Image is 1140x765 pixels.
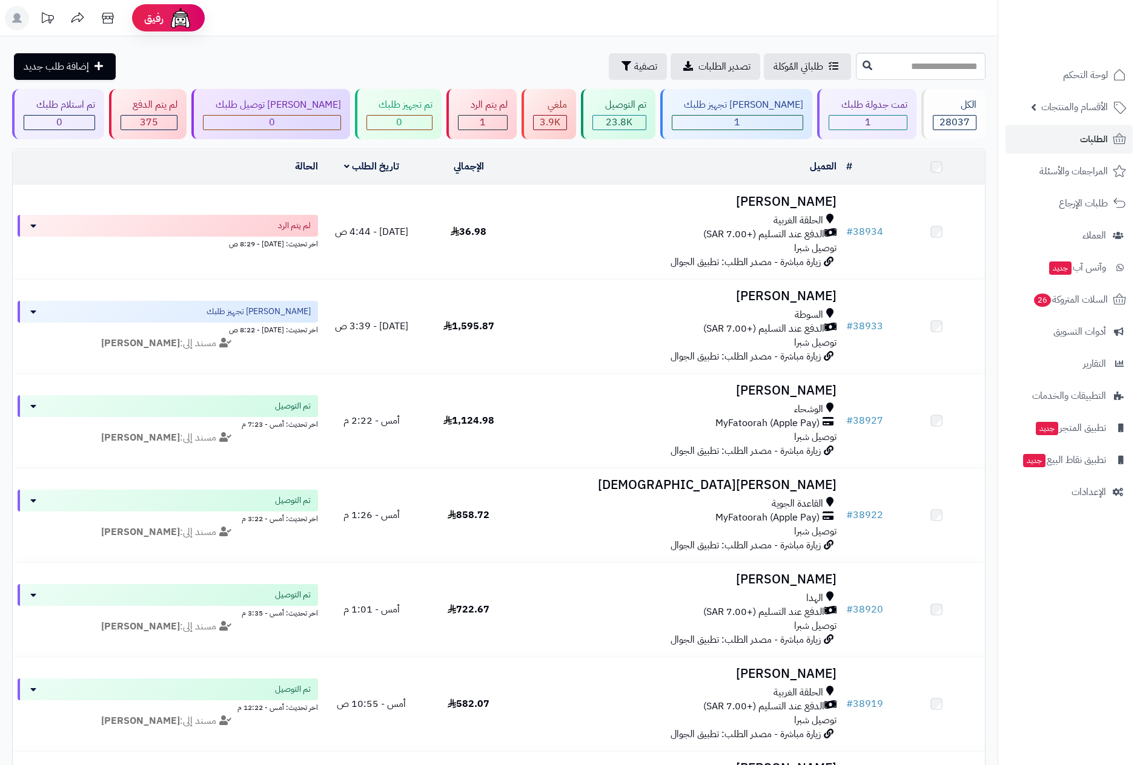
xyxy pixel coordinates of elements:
span: [PERSON_NAME] تجهيز طلبك [207,306,311,318]
span: المراجعات والأسئلة [1039,163,1108,180]
div: اخر تحديث: [DATE] - 8:29 ص [18,237,318,249]
span: زيارة مباشرة - مصدر الطلب: تطبيق الجوال [671,444,821,458]
div: 0 [24,116,94,130]
a: وآتس آبجديد [1006,253,1133,282]
span: الحلقة الغربية [774,214,823,228]
div: 1 [459,116,507,130]
a: أدوات التسويق [1006,317,1133,346]
span: العملاء [1082,227,1106,244]
a: تم تجهيز طلبك 0 [353,89,445,139]
a: #38933 [846,319,883,333]
span: التقارير [1083,355,1106,372]
span: تم التوصيل [275,683,311,695]
div: تم استلام طلبك [24,98,95,112]
a: المراجعات والأسئلة [1006,157,1133,186]
a: طلباتي المُوكلة [764,53,851,80]
span: [DATE] - 4:44 ص [335,225,408,239]
span: # [846,319,853,333]
button: تصفية [609,53,667,80]
span: السلات المتروكة [1033,291,1108,308]
a: لوحة التحكم [1006,61,1133,90]
span: MyFatoorah (Apple Pay) [715,511,820,525]
span: السوطة [795,308,823,322]
span: زيارة مباشرة - مصدر الطلب: تطبيق الجوال [671,632,821,647]
span: # [846,225,853,239]
div: تم تجهيز طلبك [366,98,433,112]
span: جديد [1023,454,1046,467]
span: توصيل شبرا [794,430,837,444]
span: تطبيق المتجر [1035,419,1106,436]
span: زيارة مباشرة - مصدر الطلب: تطبيق الجوال [671,255,821,269]
span: توصيل شبرا [794,335,837,350]
a: الإعدادات [1006,478,1133,507]
strong: [PERSON_NAME] [101,336,180,350]
span: القاعدة الجوية [772,497,823,511]
div: اخر تحديث: أمس - 3:35 م [18,606,318,619]
h3: [PERSON_NAME] [522,573,836,586]
span: الدفع عند التسليم (+7.00 SAR) [703,605,824,619]
span: لوحة التحكم [1063,67,1108,84]
h3: [PERSON_NAME][DEMOGRAPHIC_DATA] [522,478,836,492]
a: الإجمالي [454,159,484,174]
span: جديد [1049,261,1072,275]
span: 26 [1034,294,1051,307]
a: #38920 [846,602,883,617]
div: لم يتم الرد [458,98,508,112]
span: زيارة مباشرة - مصدر الطلب: تطبيق الجوال [671,538,821,553]
img: ai-face.png [168,6,193,30]
span: زيارة مباشرة - مصدر الطلب: تطبيق الجوال [671,727,821,741]
span: الأقسام والمنتجات [1041,99,1108,116]
h3: [PERSON_NAME] [522,384,836,398]
span: أمس - 2:22 م [343,413,400,428]
a: تطبيق نقاط البيعجديد [1006,445,1133,474]
span: MyFatoorah (Apple Pay) [715,416,820,430]
div: 0 [204,116,340,130]
div: 1 [829,116,907,130]
span: 375 [140,115,158,130]
span: 0 [56,115,62,130]
span: تم التوصيل [275,400,311,412]
span: توصيل شبرا [794,713,837,727]
div: مسند إلى: [8,337,327,350]
a: تحديثات المنصة [32,6,62,33]
div: مسند إلى: [8,620,327,634]
div: [PERSON_NAME] تجهيز طلبك [672,98,804,112]
span: تصدير الطلبات [698,59,751,74]
span: الدفع عند التسليم (+7.00 SAR) [703,228,824,241]
span: [DATE] - 3:39 ص [335,319,408,333]
a: طلبات الإرجاع [1006,189,1133,218]
a: لم يتم الرد 1 [444,89,519,139]
span: تصفية [634,59,657,74]
div: 3858 [534,116,567,130]
span: 722.67 [448,602,489,617]
span: طلباتي المُوكلة [774,59,823,74]
span: توصيل شبرا [794,241,837,255]
span: تطبيق نقاط البيع [1022,451,1106,468]
span: طلبات الإرجاع [1059,195,1108,212]
a: تم التوصيل 23.8K [578,89,658,139]
span: الإعدادات [1072,484,1106,501]
span: أدوات التسويق [1053,323,1106,340]
h3: [PERSON_NAME] [522,289,836,303]
span: الدفع عند التسليم (+7.00 SAR) [703,700,824,714]
a: #38934 [846,225,883,239]
div: تم التوصيل [592,98,646,112]
span: الهدا [806,591,823,605]
div: 375 [121,116,177,130]
a: السلات المتروكة26 [1006,285,1133,314]
span: توصيل شبرا [794,524,837,539]
div: اخر تحديث: [DATE] - 8:22 ص [18,323,318,335]
span: 1 [734,115,740,130]
a: [PERSON_NAME] تجهيز طلبك 1 [658,89,815,139]
span: # [846,413,853,428]
span: توصيل شبرا [794,619,837,633]
div: تمت جدولة طلبك [829,98,907,112]
a: تم استلام طلبك 0 [10,89,107,139]
span: تم التوصيل [275,494,311,507]
div: [PERSON_NAME] توصيل طلبك [203,98,341,112]
strong: [PERSON_NAME] [101,619,180,634]
a: الكل28037 [919,89,989,139]
span: 36.98 [451,225,486,239]
span: 3.9K [540,115,560,130]
a: التطبيقات والخدمات [1006,381,1133,410]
